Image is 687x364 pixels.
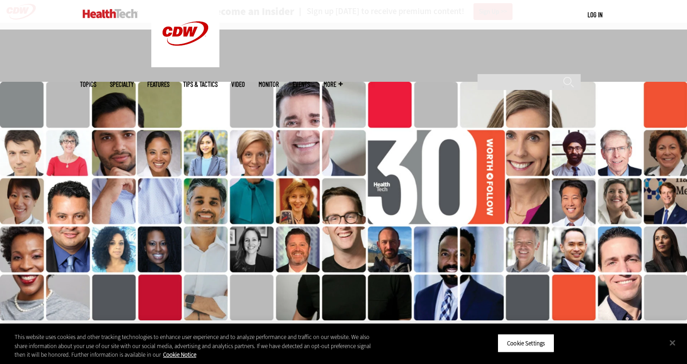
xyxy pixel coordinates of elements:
a: CDW [151,60,219,70]
span: Specialty [110,81,134,88]
a: Video [231,81,245,88]
a: More information about your privacy [163,351,196,359]
button: Cookie Settings [498,334,554,353]
a: MonITor [259,81,279,88]
a: Tips & Tactics [183,81,218,88]
button: Close [662,333,682,353]
div: This website uses cookies and other tracking technologies to enhance user experience and to analy... [15,333,378,359]
span: Topics [80,81,96,88]
span: More [324,81,343,88]
div: User menu [587,10,602,20]
a: Features [147,81,169,88]
a: Log in [587,10,602,19]
img: Home [83,9,138,18]
a: Events [293,81,310,88]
